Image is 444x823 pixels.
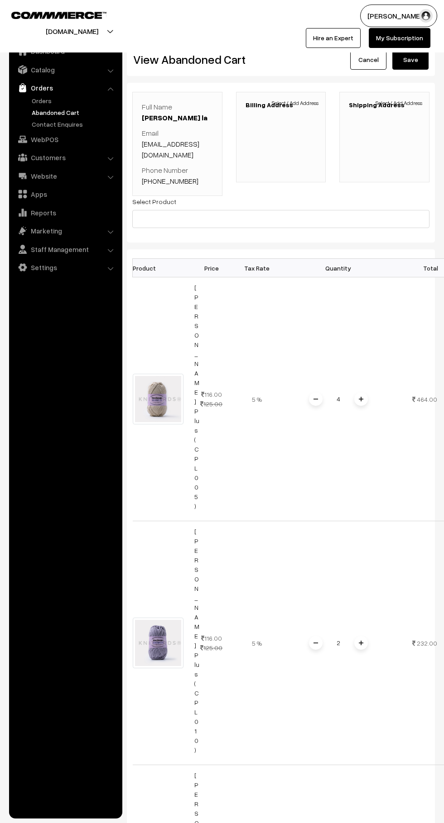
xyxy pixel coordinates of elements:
[11,12,106,19] img: COMMMERCE
[11,9,91,20] a: COMMMERCE
[314,397,318,401] img: minus
[11,168,119,184] a: Website
[142,101,213,123] p: Full Name
[419,9,433,23] img: user
[359,641,363,645] img: plusI
[11,62,119,78] a: Catalog
[142,128,213,160] p: Email
[29,119,119,129] a: Contact Enquires
[189,521,234,765] td: 116.00
[194,284,199,510] a: [PERSON_NAME] Plus (CPL005)
[194,528,199,754] a: [PERSON_NAME] Plus (CPL010)
[369,28,430,48] a: My Subscription
[29,108,119,117] a: Abandoned Cart
[200,400,222,408] strike: 125.00
[142,139,199,159] a: [EMAIL_ADDRESS][DOMAIN_NAME]
[392,50,429,70] button: Save
[350,50,386,70] a: Cancel
[189,277,234,521] td: 116.00
[252,395,262,403] span: 5 %
[142,176,198,186] a: [PHONE_NUMBER]
[132,197,176,206] label: Select Product
[360,5,437,27] button: [PERSON_NAME]…
[189,259,234,277] th: Price
[314,641,318,645] img: minus
[349,101,420,109] h3: Shipping Address
[133,374,183,424] img: 1000070370.jpg
[417,639,437,647] span: 232.00
[133,618,183,668] img: 1000070372.jpg
[142,113,208,122] a: [PERSON_NAME] la
[11,80,119,96] a: Orders
[11,131,119,147] a: WebPOS
[246,101,317,109] h3: Billing Address
[234,259,280,277] th: Tax Rate
[133,259,189,277] th: Product
[376,99,422,107] span: Select / Add Address
[29,96,119,105] a: Orders
[11,149,119,166] a: Customers
[11,223,119,239] a: Marketing
[11,205,119,221] a: Reports
[142,165,213,186] p: Phone Number
[14,20,130,43] button: [DOMAIN_NAME]
[359,397,363,401] img: plusI
[11,259,119,276] a: Settings
[417,395,437,403] span: 464.00
[252,639,262,647] span: 5 %
[11,186,119,202] a: Apps
[11,241,119,257] a: Staff Management
[280,259,397,277] th: Quantity
[397,259,443,277] th: Total
[272,99,319,107] span: Select / Add Address
[200,644,222,652] strike: 125.00
[133,52,274,67] h2: View Abandoned Cart
[306,28,361,48] a: Hire an Expert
